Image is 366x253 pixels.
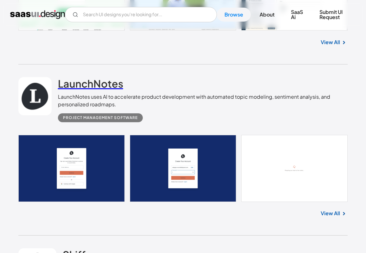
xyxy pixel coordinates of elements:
[58,93,348,108] div: LaunchNotes uses AI to accelerate product development with automated topic modeling, sentiment an...
[58,77,123,93] a: LaunchNotes
[65,7,217,22] form: Email Form
[252,8,282,22] a: About
[65,7,217,22] input: Search UI designs you're looking for...
[63,114,138,122] div: Project Management Software
[321,210,340,217] a: View All
[58,77,123,90] h2: LaunchNotes
[10,10,65,20] a: home
[321,38,340,46] a: View All
[312,5,356,24] a: Submit UI Request
[283,5,311,24] a: SaaS Ai
[217,8,251,22] a: Browse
